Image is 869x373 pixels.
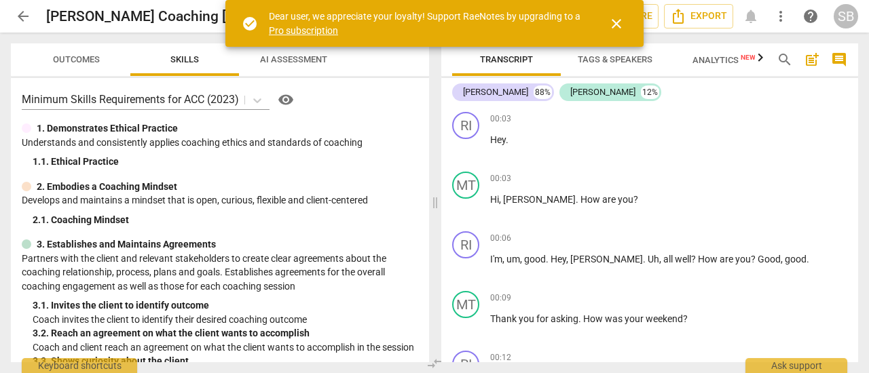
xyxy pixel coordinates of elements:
span: ? [751,254,758,264]
div: Change speaker [452,231,479,258]
div: Change speaker [452,172,479,199]
span: weekend [646,313,683,324]
div: 3. 2. Reach an agreement on what the client wants to accomplish [33,326,418,340]
p: Develops and maintains a mindset that is open, curious, flexible and client-centered [22,193,418,208]
span: 00:09 [490,292,511,304]
div: Change speaker [452,291,479,318]
span: Tags & Speakers [578,54,652,64]
span: good [785,254,807,264]
span: , [781,254,785,264]
span: you [618,194,633,205]
span: . [807,254,809,264]
span: ? [683,313,688,324]
span: Analytics [692,55,756,65]
span: Hey [551,254,566,264]
p: 3. Establishes and Maintains Agreements [37,237,216,252]
button: Close [600,7,633,40]
span: are [602,194,618,205]
div: 88% [534,85,552,99]
span: . [506,134,509,145]
span: , [520,254,524,264]
span: all [663,254,675,264]
span: I'm [490,254,502,264]
span: you [735,254,751,264]
p: Coach invites the client to identify their desired coaching outcome [33,313,418,327]
span: AI Assessment [260,54,327,64]
div: Keyboard shortcuts [22,358,137,373]
span: post_add [804,52,820,68]
span: asking [551,313,578,324]
div: [PERSON_NAME] [570,85,635,99]
span: Outcomes [53,54,100,64]
span: How [580,194,602,205]
span: [PERSON_NAME] [503,194,576,205]
span: , [499,194,503,205]
span: Skills [170,54,199,64]
span: you [519,313,536,324]
span: 00:12 [490,352,511,364]
button: Help [275,89,297,111]
span: ? [633,194,638,205]
span: visibility [278,92,294,108]
div: Change speaker [452,112,479,139]
span: Uh [648,254,659,264]
span: more_vert [773,8,789,24]
span: well [675,254,691,264]
span: Good [758,254,781,264]
div: Dear user, we appreciate your loyalty! Support RaeNotes by upgrading to a [269,9,584,37]
span: New [741,54,756,61]
div: Ask support [745,358,847,373]
span: are [720,254,735,264]
a: Help [270,89,297,111]
span: . [578,313,583,324]
span: , [502,254,506,264]
span: Hi [490,194,499,205]
button: Add summary [801,49,823,71]
span: . [643,254,648,264]
span: um [506,254,520,264]
span: help [802,8,819,24]
span: for [536,313,551,324]
span: How [583,313,605,324]
span: good [524,254,546,264]
span: How [698,254,720,264]
p: Understands and consistently applies coaching ethics and standards of coaching [22,136,418,150]
a: Help [798,4,823,28]
span: , [659,254,663,264]
button: Show/Hide comments [828,49,850,71]
button: SB [834,4,858,28]
span: Export [670,8,727,24]
a: Pro subscription [269,25,338,36]
div: [PERSON_NAME] [463,85,528,99]
span: Thank [490,313,519,324]
span: 00:03 [490,173,511,184]
button: Export [664,4,733,28]
span: search [777,52,793,68]
span: , [566,254,570,264]
span: Transcript [480,54,533,64]
p: Coach and client reach an agreement on what the client wants to accomplish in the session [33,340,418,355]
span: . [576,194,580,205]
span: arrow_back [15,8,31,24]
span: check_circle [242,16,258,32]
span: 00:03 [490,113,511,125]
span: close [608,16,625,32]
div: 1. 1. Ethical Practice [33,155,418,169]
p: 1. Demonstrates Ethical Practice [37,121,178,136]
div: 12% [641,85,659,99]
span: your [625,313,646,324]
span: Hey [490,134,506,145]
p: Minimum Skills Requirements for ACC (2023) [22,92,239,107]
span: . [546,254,551,264]
div: 2. 1. Coaching Mindset [33,213,418,227]
div: 3. 1. Invites the client to identify outcome [33,298,418,313]
span: comment [831,52,847,68]
p: Partners with the client and relevant stakeholders to create clear agreements about the coaching ... [22,252,418,294]
h2: [PERSON_NAME] Coaching [PERSON_NAME] [46,8,328,25]
div: 3. 3. Shows curiosity about the client [33,354,418,368]
span: was [605,313,625,324]
button: Search [774,49,796,71]
span: 00:06 [490,233,511,244]
span: ? [691,254,698,264]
